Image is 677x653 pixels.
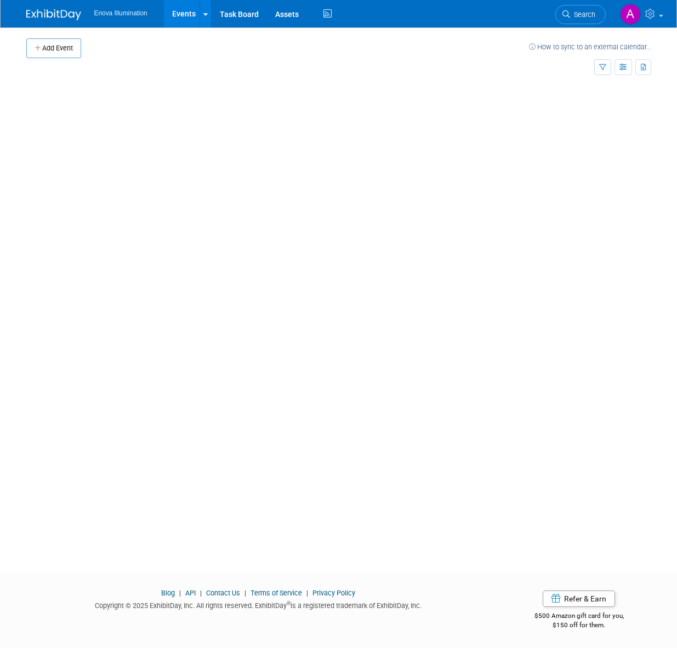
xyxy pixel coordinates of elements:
[26,38,81,58] button: Add Event
[242,589,249,597] span: |
[304,589,311,597] span: |
[185,589,196,597] a: API
[570,10,595,19] span: Search
[555,5,606,24] a: Search
[543,590,615,607] a: Refer & Earn
[161,589,175,597] a: Blog
[26,598,491,611] div: Copyright © 2025 ExhibitDay, Inc. All rights reserved. ExhibitDay is a registered trademark of Ex...
[529,43,651,51] a: How to sync to an external calendar...
[251,589,302,597] a: Terms of Service
[312,589,355,597] a: Privacy Policy
[507,604,651,629] div: $500 Amazon gift card for you,
[620,4,641,25] img: Abby Nelson
[26,9,81,20] img: ExhibitDay
[287,600,291,606] sup: ®
[206,589,240,597] a: Contact Us
[197,589,204,597] span: |
[507,621,651,630] div: $150 off for them.
[177,589,184,597] span: |
[94,9,147,17] span: Enova Illumination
